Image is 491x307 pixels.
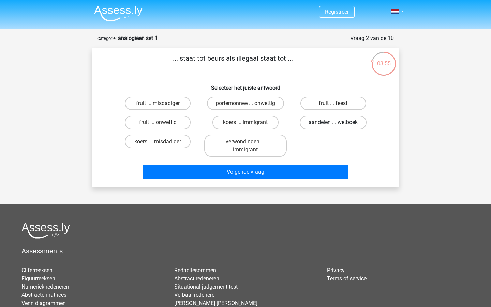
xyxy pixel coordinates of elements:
[174,292,218,298] a: Verbaal redeneren
[300,97,366,110] label: fruit ... feest
[143,165,349,179] button: Volgende vraag
[125,97,191,110] label: fruit ... misdadiger
[174,300,257,306] a: [PERSON_NAME] [PERSON_NAME]
[21,300,66,306] a: Venn diagrammen
[207,97,284,110] label: portemonnee ... onwettig
[97,36,117,41] small: Categorie:
[327,275,367,282] a: Terms of service
[325,9,349,15] a: Registreer
[21,275,55,282] a: Figuurreeksen
[327,267,345,274] a: Privacy
[103,53,363,74] p: ... staat tot beurs als illegaal staat tot ...
[300,116,367,129] label: aandelen ... wetboek
[125,135,191,148] label: koers ... misdadiger
[21,247,470,255] h5: Assessments
[118,35,158,41] strong: analogieen set 1
[204,135,286,157] label: verwondingen ... immigrant
[174,275,219,282] a: Abstract redeneren
[371,51,397,68] div: 03:55
[21,267,53,274] a: Cijferreeksen
[350,34,394,42] div: Vraag 2 van de 10
[174,283,238,290] a: Situational judgement test
[174,267,216,274] a: Redactiesommen
[125,116,191,129] label: fruit ... onwettig
[21,283,69,290] a: Numeriek redeneren
[103,79,388,91] h6: Selecteer het juiste antwoord
[21,292,66,298] a: Abstracte matrices
[212,116,278,129] label: koers ... immigrant
[21,223,70,239] img: Assessly logo
[94,5,143,21] img: Assessly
